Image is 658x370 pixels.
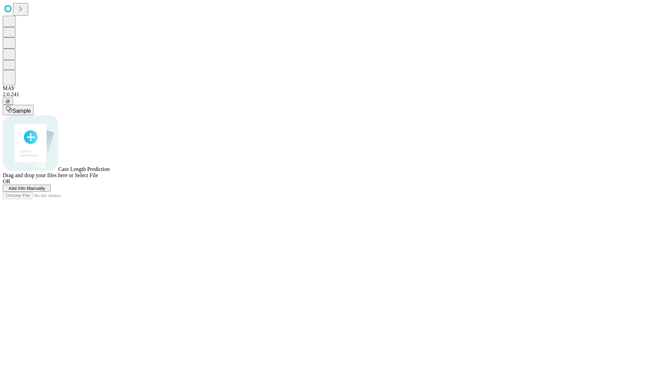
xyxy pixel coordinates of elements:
div: MAY [3,85,655,91]
span: Case Length Prediction [58,166,110,172]
span: Drag and drop your files here or [3,172,73,178]
span: Sample [12,108,31,114]
button: Sample [3,105,34,115]
button: @ [3,98,13,105]
span: Select File [75,172,98,178]
span: @ [5,99,10,104]
span: Add Info Manually [9,186,45,191]
button: Add Info Manually [3,185,51,192]
span: OR [3,178,10,184]
div: 2.0.241 [3,91,655,98]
